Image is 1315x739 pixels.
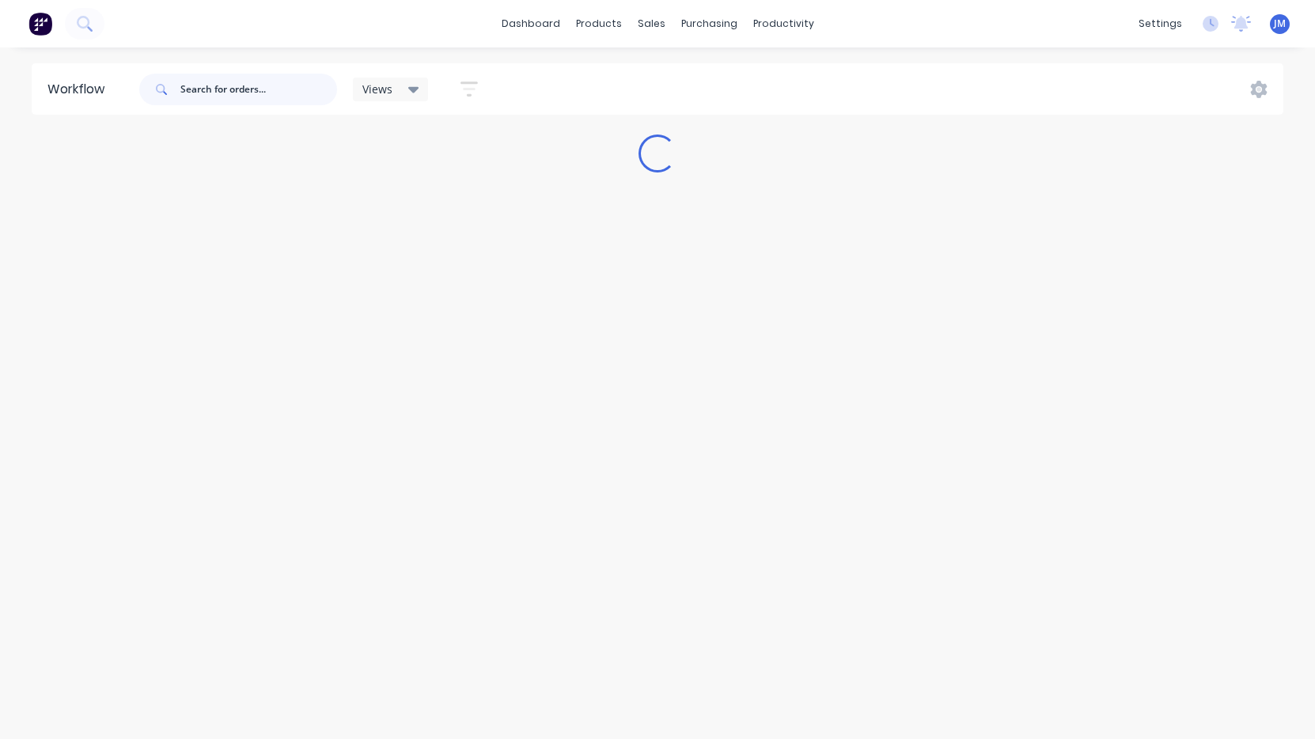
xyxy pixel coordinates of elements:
[180,74,337,105] input: Search for orders...
[47,80,112,99] div: Workflow
[1274,17,1286,31] span: JM
[745,12,822,36] div: productivity
[568,12,630,36] div: products
[630,12,673,36] div: sales
[1131,12,1190,36] div: settings
[362,81,392,97] span: Views
[28,12,52,36] img: Factory
[494,12,568,36] a: dashboard
[673,12,745,36] div: purchasing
